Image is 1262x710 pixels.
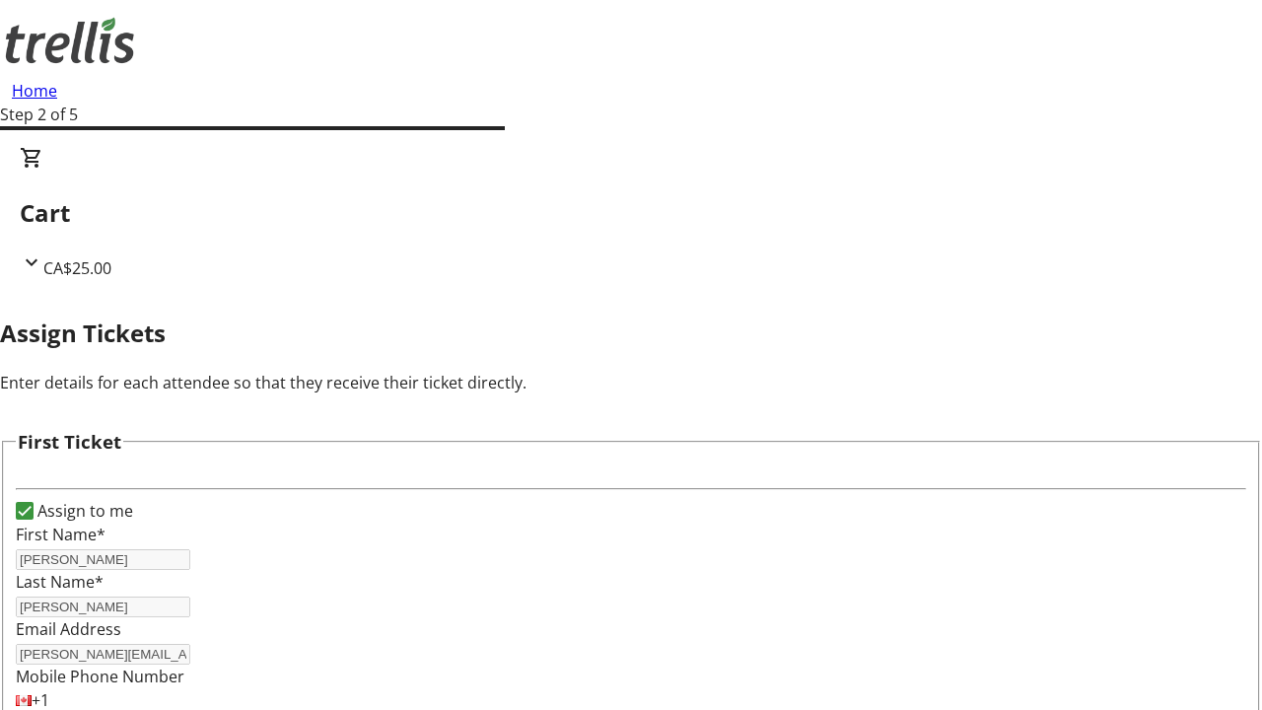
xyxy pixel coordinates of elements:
[20,146,1242,280] div: CartCA$25.00
[18,428,121,456] h3: First Ticket
[16,666,184,687] label: Mobile Phone Number
[34,499,133,523] label: Assign to me
[16,571,104,593] label: Last Name*
[20,195,1242,231] h2: Cart
[16,618,121,640] label: Email Address
[43,257,111,279] span: CA$25.00
[16,524,105,545] label: First Name*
